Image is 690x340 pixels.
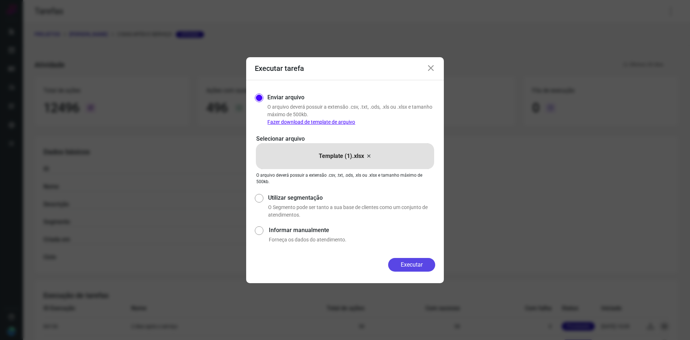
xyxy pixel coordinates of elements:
label: Utilizar segmentação [268,194,435,202]
p: O arquivo deverá possuir a extensão .csv, .txt, .ods, .xls ou .xlsx e tamanho máximo de 500kb. [267,103,435,126]
p: Forneça os dados do atendimento. [269,236,435,244]
p: O arquivo deverá possuir a extensão .csv, .txt, .ods, .xls ou .xlsx e tamanho máximo de 500kb. [256,172,434,185]
button: Executar [388,258,435,272]
label: Enviar arquivo [267,93,304,102]
p: O Segmento pode ser tanto a sua base de clientes como um conjunto de atendimentos. [268,204,435,219]
label: Informar manualmente [269,226,435,235]
a: Fazer download de template de arquivo [267,119,355,125]
h3: Executar tarefa [255,64,304,73]
p: Selecionar arquivo [256,135,434,143]
p: Template (1).xlsx [319,152,364,160]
